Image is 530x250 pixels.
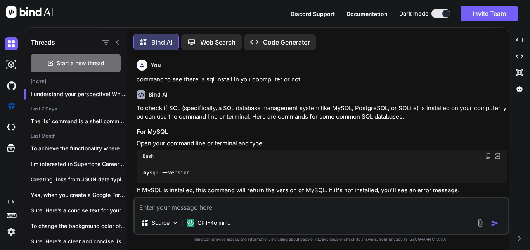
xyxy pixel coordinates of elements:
[57,59,104,67] span: Start a new thread
[151,61,161,69] h6: You
[149,91,168,98] h6: Bind AI
[5,79,18,92] img: githubDark
[476,219,485,228] img: attachment
[197,219,230,227] p: GPT-4o min..
[31,90,127,98] p: I understand your perspective! While I d...
[137,75,507,84] p: command to see there is sql install in you copmputer or not
[346,10,388,17] span: Documentation
[31,207,127,214] p: Sure! Here’s a concise text for your...
[399,10,428,17] span: Dark mode
[143,169,191,177] code: mysql --version
[5,37,18,50] img: darkChat
[24,106,127,112] h2: Last 7 Days
[143,153,154,159] span: Bash
[137,139,507,148] p: Open your command line or terminal and type:
[24,79,127,85] h2: [DATE]
[485,153,491,159] img: copy
[137,128,507,136] h3: For MySQL
[24,133,127,139] h2: Last Month
[31,38,55,47] h1: Threads
[31,145,127,152] p: To achieve the functionality where you append...
[6,6,53,18] img: Bind AI
[31,117,127,125] p: The `ls` command is a shell command...
[31,176,127,183] p: Creating links from JSON data typically involves...
[137,186,507,195] p: If MySQL is installed, this command will return the version of MySQL. If it's not installed, you'...
[133,236,509,242] p: Bind can provide inaccurate information, including about people. Always double-check its answers....
[187,219,194,227] img: GPT-4o mini
[31,160,127,168] p: I'm interested in Superfone Careers because the...
[31,191,127,199] p: Yes, when you create a Google Form,...
[291,10,335,18] button: Discord Support
[263,38,310,47] p: Code Generator
[491,219,499,227] img: icon
[200,38,236,47] p: Web Search
[494,153,501,160] img: Open in Browser
[31,222,127,230] p: To change the background color of the...
[5,100,18,113] img: premium
[137,104,507,121] p: To check if SQL (specifically, a SQL database management system like MySQL, PostgreSQL, or SQLite...
[152,219,170,227] p: Source
[346,10,388,18] button: Documentation
[5,58,18,71] img: darkAi-studio
[151,38,172,47] p: Bind AI
[31,238,127,245] p: Sure! Here’s a clear and concise list...
[461,6,518,21] button: Invite Team
[172,220,178,226] img: Pick Models
[5,121,18,134] img: cloudideIcon
[291,10,335,17] span: Discord Support
[5,225,18,238] img: settings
